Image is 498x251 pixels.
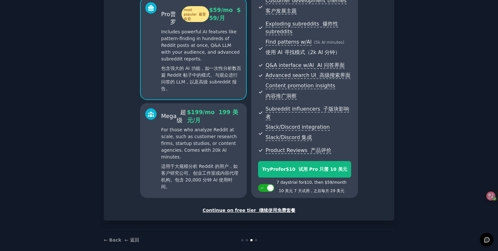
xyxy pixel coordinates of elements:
span: Slack/Discord integration [266,124,330,141]
font: 超级 [177,109,186,124]
font: 普罗 [170,11,176,26]
a: ← Back ← 返回 [104,237,139,243]
div: Mega [161,108,187,124]
span: Content promotion insights [266,82,335,100]
span: Q&A interface w/AI [266,62,345,69]
div: Continue on free tier [111,207,387,214]
p: For those who analyze Reddit at scale, such as customer research firms, startup studios, or conte... [161,126,242,193]
font: 199 美元/月 [187,109,238,124]
font: ← 返回 [124,237,139,243]
font: 内容推广洞察 [266,93,297,99]
font: 客户发展主题 [266,8,297,14]
span: most popular [182,6,209,22]
span: Find patterns w/AI [266,39,312,46]
font: 使用 AI 寻找模式（2k AI 分钟） [266,49,340,55]
div: 7 days trial for $10 , then $ 59 /month [277,180,347,196]
div: Pro [161,2,209,26]
div: Try Pro for $10 [258,166,351,173]
button: TryProfor$10 试用 Pro 只需 10 美元 [258,161,351,178]
font: 产品评价 [311,147,331,153]
font: 试用 Pro 只需 10 美元 [299,167,347,172]
span: Advanced search UI [266,72,350,79]
font: 10 美元 7 天试用，之后每月 29 美元 [279,189,344,193]
span: $ 199 /mo [187,109,238,124]
p: Includes powerful AI features like pattern-finding in hundreds of Reddit posts at once, Q&A LLM w... [161,28,242,95]
span: $ 59 /mo [209,7,241,21]
font: Slack/Discord 集成 [266,134,312,140]
font: $59/月 [209,7,241,21]
font: 继续使用免费套餐 [259,208,295,213]
span: Exploding subreddits [266,21,338,36]
font: 包含强大的 AI 功能，如一次性分析数百篇 Reddit 帖子中的模式、与观众进行问答的 LLM，以及高级 subreddit 报告。 [161,66,241,91]
font: AI 问答界面 [317,62,344,68]
span: Product Reviews [266,147,331,154]
span: Subreddit influencers [266,106,349,121]
font: 最受欢迎 [184,12,206,21]
font: 适用于大规模分析 Reddit 的用户，如客户研究公司、创业工作室或内容代理机构。包含 20,000 分钟 AI 使用时间。 [161,164,238,189]
font: 高级搜索界面 [319,72,350,78]
span: ( 5k AI minutes ) [314,40,344,45]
